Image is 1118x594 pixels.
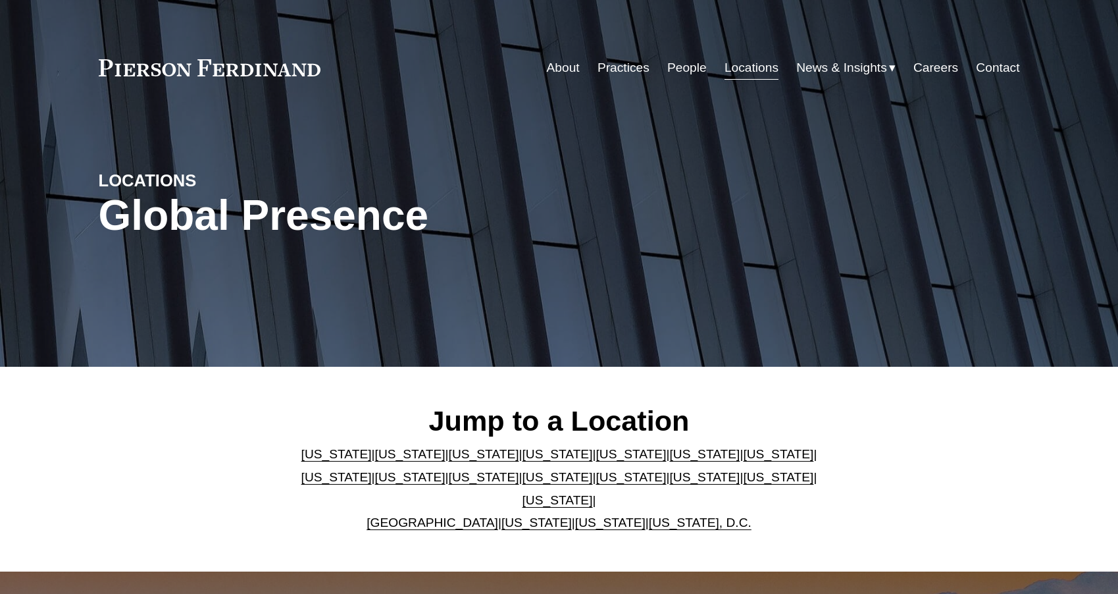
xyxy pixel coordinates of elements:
[669,447,740,461] a: [US_STATE]
[99,192,713,240] h1: Global Presence
[375,470,445,484] a: [US_STATE]
[522,493,593,507] a: [US_STATE]
[547,55,580,80] a: About
[597,55,649,80] a: Practices
[449,470,519,484] a: [US_STATE]
[596,447,666,461] a: [US_STATE]
[522,470,593,484] a: [US_STATE]
[301,447,372,461] a: [US_STATE]
[913,55,958,80] a: Careers
[669,470,740,484] a: [US_STATE]
[596,470,666,484] a: [US_STATE]
[290,404,828,438] h2: Jump to a Location
[743,447,813,461] a: [US_STATE]
[449,447,519,461] a: [US_STATE]
[667,55,707,80] a: People
[724,55,778,80] a: Locations
[290,443,828,534] p: | | | | | | | | | | | | | | | | | |
[796,57,887,80] span: News & Insights
[796,55,896,80] a: folder dropdown
[367,516,498,529] a: [GEOGRAPHIC_DATA]
[375,447,445,461] a: [US_STATE]
[501,516,572,529] a: [US_STATE]
[743,470,813,484] a: [US_STATE]
[301,470,372,484] a: [US_STATE]
[575,516,646,529] a: [US_STATE]
[99,170,329,191] h4: LOCATIONS
[649,516,751,529] a: [US_STATE], D.C.
[522,447,593,461] a: [US_STATE]
[976,55,1019,80] a: Contact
